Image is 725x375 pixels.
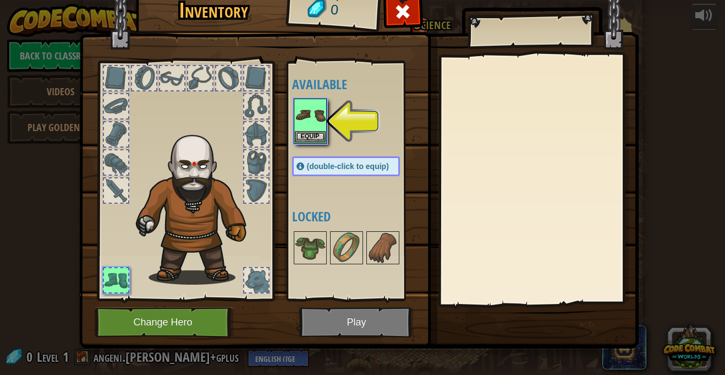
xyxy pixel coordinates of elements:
span: (double-click to equip) [307,162,389,171]
img: portrait.png [331,232,362,263]
h4: Available [292,77,422,91]
button: Change Hero [95,307,234,338]
button: Equip [295,131,326,143]
img: portrait.png [295,100,326,131]
img: goliath_hair.png [130,124,265,285]
h4: Locked [292,209,422,224]
img: portrait.png [295,232,326,263]
img: portrait.png [367,232,398,263]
